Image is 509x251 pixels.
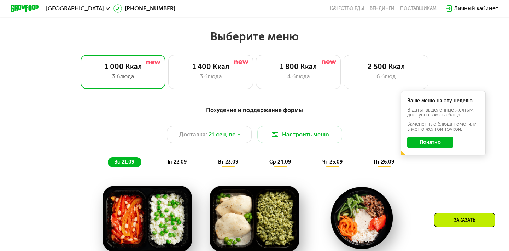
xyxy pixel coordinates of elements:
[114,159,134,165] span: вс 21.09
[165,159,187,165] span: пн 22.09
[370,6,394,11] a: Вендинги
[407,98,479,103] div: Ваше меню на эту неделю
[46,6,104,11] span: [GEOGRAPHIC_DATA]
[209,130,235,139] span: 21 сен, вс
[407,122,479,132] div: Заменённые блюда пометили в меню жёлтой точкой.
[176,62,246,71] div: 1 400 Ккал
[400,6,437,11] div: поставщикам
[434,213,495,227] div: Заказать
[322,159,343,165] span: чт 25.09
[176,72,246,81] div: 3 блюда
[88,72,158,81] div: 3 блюда
[263,72,333,81] div: 4 блюда
[330,6,364,11] a: Качество еды
[88,62,158,71] div: 1 000 Ккал
[351,72,421,81] div: 6 блюд
[23,29,486,44] h2: Выберите меню
[218,159,238,165] span: вт 23.09
[263,62,333,71] div: 1 800 Ккал
[374,159,394,165] span: пт 26.09
[454,4,498,13] div: Личный кабинет
[45,106,464,115] div: Похудение и поддержание формы
[407,137,453,148] button: Понятно
[351,62,421,71] div: 2 500 Ккал
[407,108,479,118] div: В даты, выделенные желтым, доступна замена блюд.
[179,130,207,139] span: Доставка:
[257,126,342,143] button: Настроить меню
[269,159,291,165] span: ср 24.09
[113,4,175,13] a: [PHONE_NUMBER]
